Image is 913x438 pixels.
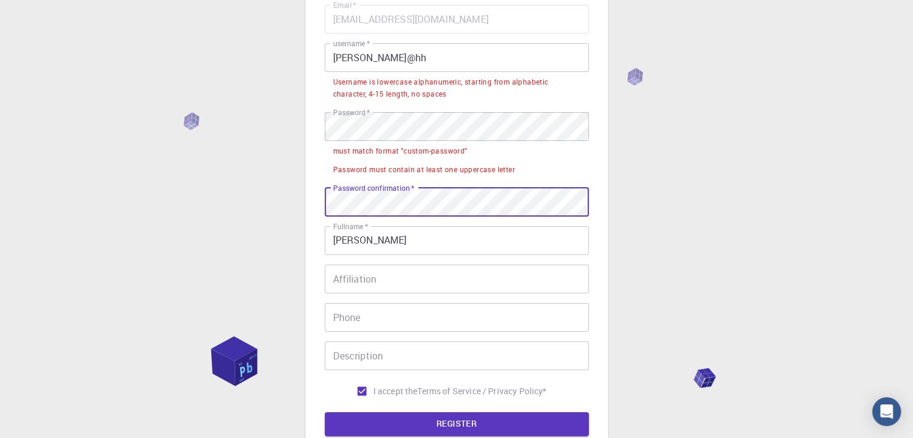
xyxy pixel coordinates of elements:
a: Terms of Service / Privacy Policy* [417,385,546,397]
label: Password confirmation [333,183,414,193]
label: Password [333,107,370,118]
div: Password must contain at least one uppercase letter [333,164,515,176]
div: Open Intercom Messenger [872,397,901,426]
p: Terms of Service / Privacy Policy * [417,385,546,397]
button: REGISTER [325,412,589,436]
label: Fullname [333,221,368,232]
span: I accept the [373,385,418,397]
div: Username is lowercase alphanumeric, starting from alphabetic character, 4-15 length, no spaces [333,76,580,100]
label: username [333,38,370,49]
div: must match format "custom-password" [333,145,468,157]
